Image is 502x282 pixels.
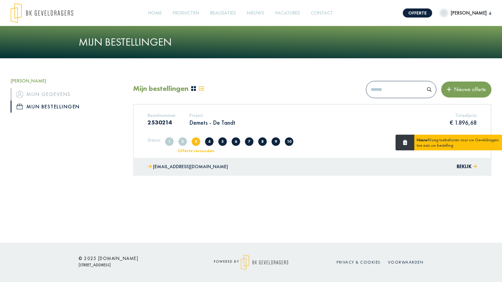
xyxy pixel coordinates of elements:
a: Vacatures [272,6,302,20]
a: Offerte [403,8,432,18]
a: Home [146,6,164,20]
p: € 1.896,68 [450,119,477,127]
span: In productie [245,137,253,146]
span: Offerte goedgekeurd [232,137,240,146]
p: [STREET_ADDRESS] [79,261,187,269]
img: icon [17,104,23,109]
h5: Totaalprijs [450,112,477,118]
h3: 2530214 [148,119,175,126]
a: Producten [170,6,202,20]
a: Realisaties [208,6,238,20]
a: Nieuws [244,6,266,20]
div: Offerte verzonden [171,149,221,153]
img: dummypic.png [439,8,448,18]
span: In nabehandeling [258,137,267,146]
button: Nieuwe offerte [441,82,491,97]
span: Offerte in overleg [205,137,214,146]
span: Offerte afgekeurd [218,137,227,146]
h5: [PERSON_NAME] [11,78,124,84]
a: Contact [308,6,335,20]
span: [PERSON_NAME] [448,9,489,17]
h5: Bestelnummer [148,112,175,118]
img: logo [11,3,73,23]
span: Geleverd/afgehaald [285,137,293,146]
h5: Project [189,112,235,118]
button: Bekijk [457,162,477,171]
button: [PERSON_NAME] [439,8,491,18]
a: [EMAIL_ADDRESS][DOMAIN_NAME] [148,162,228,171]
span: Nieuwe offerte [451,86,486,93]
h1: Mijn bestellingen [79,36,423,49]
a: Voorwaarden [388,259,424,265]
h5: Status: [148,137,161,143]
p: Demets - De Tandt [189,119,235,127]
h6: © 2025 [DOMAIN_NAME] [79,256,187,261]
img: icon [16,91,23,98]
a: iconMijn bestellingen [11,101,124,113]
div: powered by [197,255,305,270]
strong: Nieuw! [417,137,429,143]
span: Volledig [178,137,187,146]
span: Offerte verzonden [192,137,200,146]
img: logo [241,255,288,270]
a: iconMijn gegevens [11,88,124,100]
a: Privacy & cookies [337,259,381,265]
span: Klaar voor levering/afhaling [272,137,280,146]
h2: Mijn bestellingen [133,84,188,93]
span: Aangemaakt [165,137,174,146]
img: search.svg [427,87,432,92]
